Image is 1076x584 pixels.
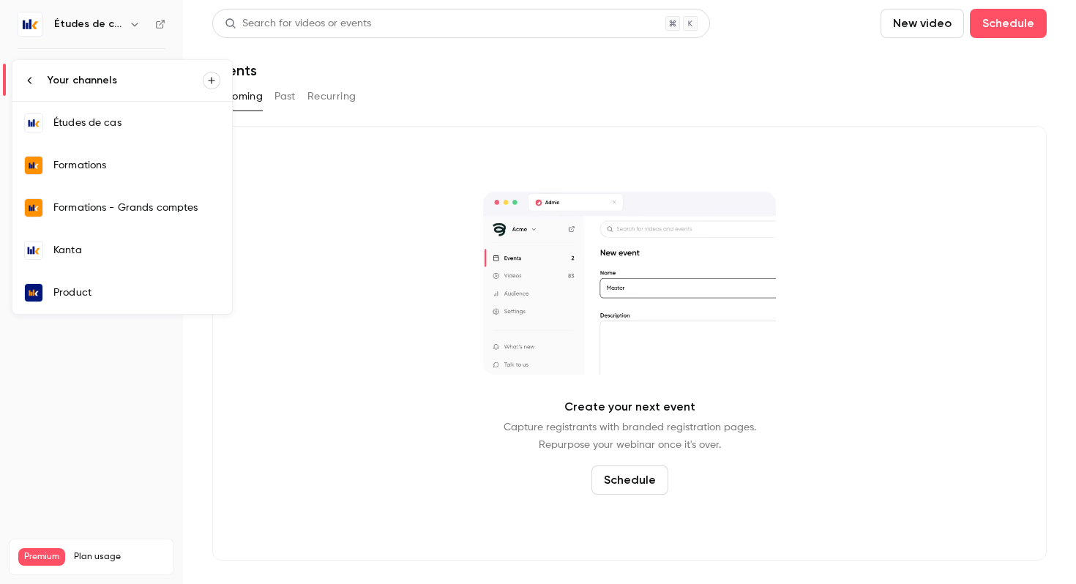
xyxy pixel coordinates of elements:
img: Kanta [25,242,42,259]
div: Kanta [53,243,220,258]
div: Études de cas [53,116,220,130]
div: Your channels [48,73,203,88]
div: Formations [53,158,220,173]
img: Études de cas [25,114,42,132]
img: Formations [25,157,42,174]
img: Product [25,284,42,302]
img: Formations - Grands comptes [25,199,42,217]
div: Product [53,285,220,300]
div: Formations - Grands comptes [53,201,220,215]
